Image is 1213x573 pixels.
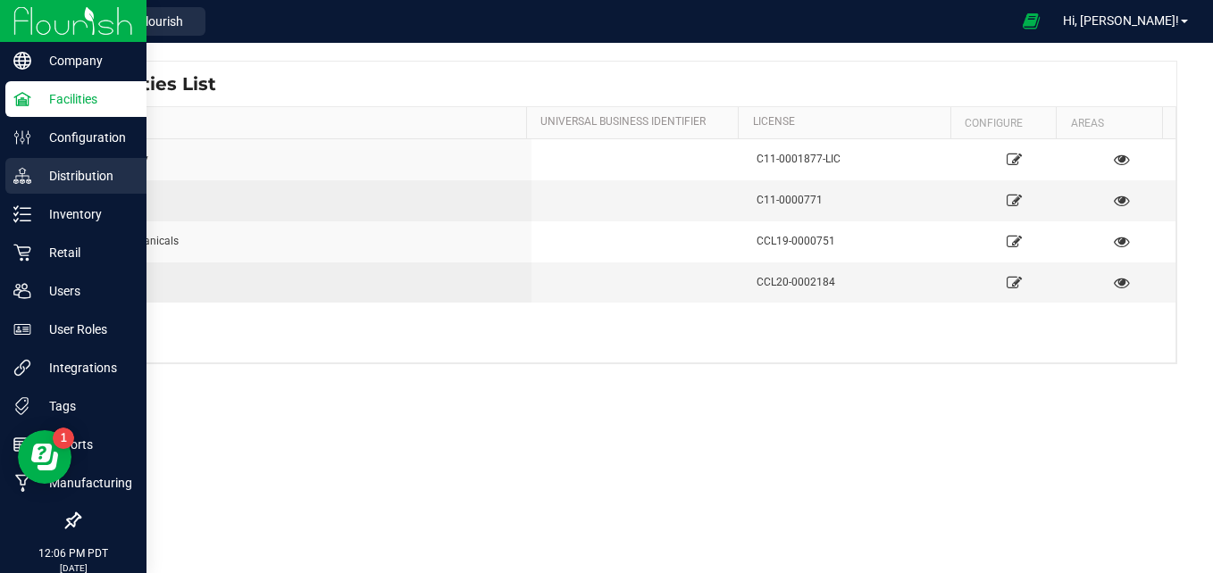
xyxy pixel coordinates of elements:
p: Configuration [31,127,138,148]
inline-svg: Retail [13,244,31,262]
th: Areas [1056,107,1162,139]
p: Company [31,50,138,71]
inline-svg: Facilities [13,90,31,108]
p: Reports [31,434,138,455]
div: C11-0001877-LIC [757,151,949,168]
p: Retail [31,242,138,263]
inline-svg: Configuration [13,129,31,146]
inline-svg: Inventory [13,205,31,223]
inline-svg: Company [13,52,31,70]
inline-svg: Distribution [13,167,31,185]
div: Shasta Botanicals [91,233,521,250]
inline-svg: Integrations [13,359,31,377]
a: License [753,115,944,129]
p: Inventory [31,203,138,225]
span: Hi, [PERSON_NAME]! [1063,13,1179,28]
p: Users [31,280,138,302]
iframe: Resource center [18,430,71,484]
p: Distribution [31,165,138,187]
inline-svg: User Roles [13,320,31,338]
div: SLO Electro [91,274,521,291]
a: Universal Business Identifier [540,115,732,129]
p: Tags [31,395,138,417]
inline-svg: Manufacturing [13,474,31,492]
p: Manufacturing [31,472,138,494]
div: C11-0000771 [757,192,949,209]
div: MSR Supply [91,151,521,168]
inline-svg: Users [13,282,31,300]
span: Facilities List [93,71,216,97]
a: Name [94,115,519,129]
span: Open Ecommerce Menu [1011,4,1051,38]
p: User Roles [31,319,138,340]
iframe: Resource center unread badge [53,428,74,449]
div: Nabis [91,192,521,209]
inline-svg: Reports [13,436,31,453]
div: CCL20-0002184 [757,274,949,291]
inline-svg: Tags [13,397,31,415]
div: CCL19-0000751 [757,233,949,250]
th: Configure [950,107,1057,139]
p: Facilities [31,88,138,110]
p: Integrations [31,357,138,378]
p: 12:06 PM PDT [8,545,138,561]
